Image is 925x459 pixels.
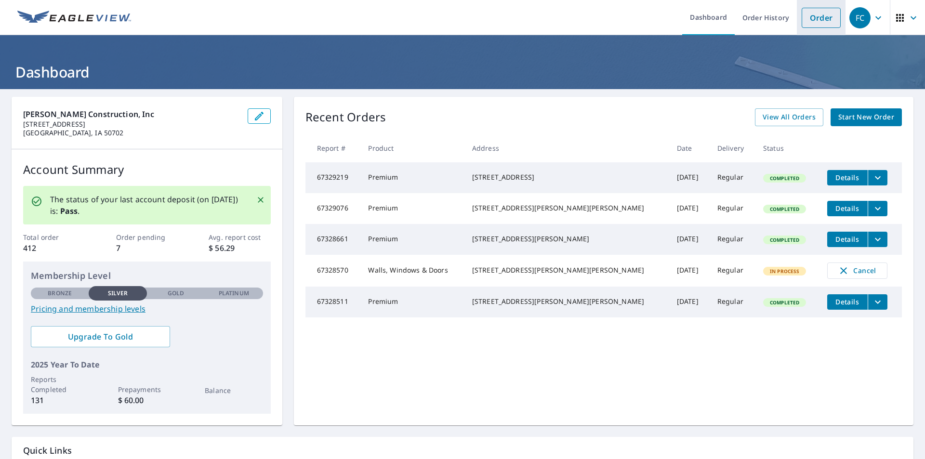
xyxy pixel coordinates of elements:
th: Date [669,134,710,162]
th: Delivery [710,134,755,162]
p: Avg. report cost [209,232,270,242]
td: 67328570 [305,255,361,287]
img: EV Logo [17,11,131,25]
button: Cancel [827,262,887,279]
p: Total order [23,232,85,242]
span: Completed [764,206,805,212]
div: FC [849,7,871,28]
p: Quick Links [23,445,902,457]
span: Details [833,204,862,213]
p: Prepayments [118,384,176,394]
td: 67328661 [305,224,361,255]
p: 2025 Year To Date [31,359,263,370]
p: Account Summary [23,161,271,178]
p: Reports Completed [31,374,89,394]
button: detailsBtn-67329219 [827,170,868,185]
td: [DATE] [669,193,710,224]
p: $ 60.00 [118,394,176,406]
p: Membership Level [31,269,263,282]
p: Silver [108,289,128,298]
span: Start New Order [838,111,894,123]
td: 67329076 [305,193,361,224]
td: Regular [710,287,755,317]
td: Premium [360,193,464,224]
div: [STREET_ADDRESS][PERSON_NAME][PERSON_NAME] [472,297,661,306]
button: detailsBtn-67329076 [827,201,868,216]
span: View All Orders [763,111,816,123]
a: Upgrade To Gold [31,326,170,347]
p: 131 [31,394,89,406]
th: Product [360,134,464,162]
td: [DATE] [669,255,710,287]
div: [STREET_ADDRESS] [472,172,661,182]
button: filesDropdownBtn-67329076 [868,201,887,216]
button: detailsBtn-67328511 [827,294,868,310]
span: Details [833,297,862,306]
td: Walls, Windows & Doors [360,255,464,287]
div: [STREET_ADDRESS][PERSON_NAME] [472,234,661,244]
span: Completed [764,175,805,182]
td: Regular [710,255,755,287]
span: Completed [764,299,805,306]
td: Premium [360,287,464,317]
button: filesDropdownBtn-67328511 [868,294,887,310]
span: Completed [764,236,805,243]
td: 67328511 [305,287,361,317]
th: Address [464,134,669,162]
p: 412 [23,242,85,254]
p: Bronze [48,289,72,298]
td: Regular [710,162,755,193]
p: The status of your last account deposit (on [DATE]) is: . [50,194,245,217]
p: Recent Orders [305,108,386,126]
a: Order [802,8,841,28]
span: Details [833,235,862,244]
button: detailsBtn-67328661 [827,232,868,247]
p: [PERSON_NAME] Construction, Inc [23,108,240,120]
a: Start New Order [831,108,902,126]
span: Details [833,173,862,182]
td: Regular [710,224,755,255]
div: [STREET_ADDRESS][PERSON_NAME][PERSON_NAME] [472,265,661,275]
td: [DATE] [669,162,710,193]
p: Gold [168,289,184,298]
button: Close [254,194,267,206]
p: Balance [205,385,263,395]
td: Premium [360,162,464,193]
b: Pass [60,206,78,216]
td: 67329219 [305,162,361,193]
button: filesDropdownBtn-67328661 [868,232,887,247]
td: [DATE] [669,224,710,255]
a: View All Orders [755,108,823,126]
a: Pricing and membership levels [31,303,263,315]
span: In Process [764,268,806,275]
p: $ 56.29 [209,242,270,254]
p: Order pending [116,232,178,242]
p: Platinum [219,289,249,298]
h1: Dashboard [12,62,913,82]
span: Cancel [837,265,877,276]
th: Status [755,134,819,162]
p: 7 [116,242,178,254]
span: Upgrade To Gold [39,331,162,342]
td: Regular [710,193,755,224]
button: filesDropdownBtn-67329219 [868,170,887,185]
td: [DATE] [669,287,710,317]
th: Report # [305,134,361,162]
p: [GEOGRAPHIC_DATA], IA 50702 [23,129,240,137]
div: [STREET_ADDRESS][PERSON_NAME][PERSON_NAME] [472,203,661,213]
p: [STREET_ADDRESS] [23,120,240,129]
td: Premium [360,224,464,255]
